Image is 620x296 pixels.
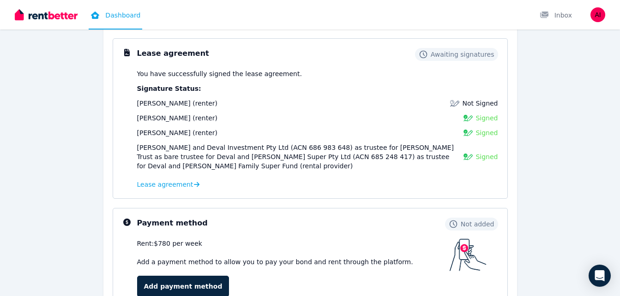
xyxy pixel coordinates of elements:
[540,11,572,20] div: Inbox
[137,143,458,171] div: (rental provider)
[137,257,450,266] p: Add a payment method to allow you to pay your bond and rent through the platform.
[137,113,217,123] div: (renter)
[476,113,498,123] span: Signed
[463,152,473,161] img: Signed Lease
[137,100,191,107] span: [PERSON_NAME]
[137,180,200,189] a: Lease agreement
[463,113,473,123] img: Signed Lease
[462,99,498,108] span: Not Signed
[137,129,191,136] span: [PERSON_NAME]
[137,114,191,122] span: [PERSON_NAME]
[589,265,611,287] div: Open Intercom Messenger
[450,239,487,271] img: Payment method
[590,7,605,22] img: Anita Imeson
[137,99,217,108] div: (renter)
[476,152,498,161] span: Signed
[463,128,473,137] img: Signed Lease
[476,128,498,137] span: Signed
[137,69,498,78] p: You have successfully signed the lease agreement.
[137,218,208,229] h3: Payment method
[137,144,454,170] span: [PERSON_NAME] and Deval Investment Pty Ltd (ACN 686 983 648) as trustee for [PERSON_NAME] Trust a...
[137,180,193,189] span: Lease agreement
[137,239,450,248] div: Rent: $780 per week
[450,99,459,108] img: Lease not signed
[461,219,494,229] span: Not added
[137,84,498,93] p: Signature Status:
[431,50,494,59] span: Awaiting signatures
[15,8,78,22] img: RentBetter
[137,48,209,59] h3: Lease agreement
[137,128,217,137] div: (renter)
